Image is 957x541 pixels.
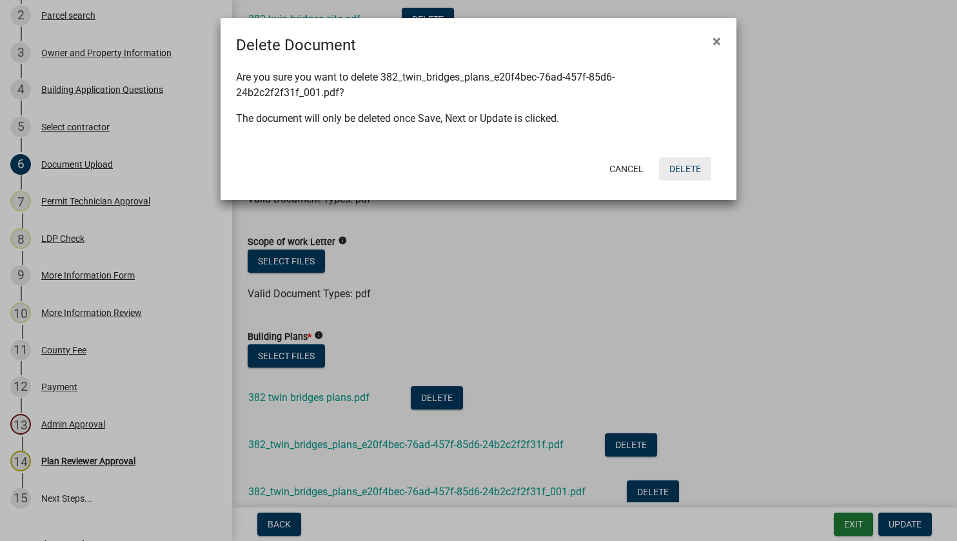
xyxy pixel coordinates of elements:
h4: Delete Document [236,34,356,57]
button: Cancel [599,157,654,181]
button: Delete [659,157,711,181]
p: The document will only be deleted once Save, Next or Update is clicked. [236,111,721,126]
span: × [713,32,721,50]
button: Close [702,23,731,59]
p: Are you sure you want to delete 382_twin_bridges_plans_e20f4bec-76ad-457f-85d6-24b2c2f2f31f_001.pdf? [236,70,721,101]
